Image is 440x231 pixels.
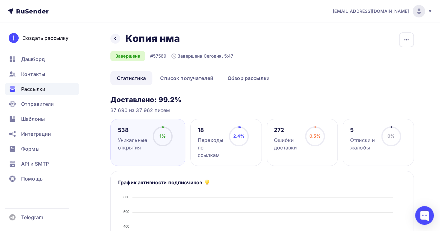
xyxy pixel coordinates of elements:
span: 2.4% [233,133,245,139]
div: 272 [274,126,299,134]
tspan: 600 [123,195,129,199]
h5: График активности подписчиков [118,179,202,186]
tspan: 500 [123,210,129,214]
a: Рассылки [5,83,79,95]
a: Контакты [5,68,79,80]
div: Ошибки доставки [274,136,299,151]
div: 18 [198,126,223,134]
div: 37 690 из 37 962 писем [110,106,414,114]
a: Обзор рассылки [221,71,276,85]
a: [EMAIL_ADDRESS][DOMAIN_NAME] [333,5,433,17]
a: Формы [5,143,79,155]
a: Список получателей [154,71,220,85]
span: Дашборд [21,55,45,63]
span: Помощь [21,175,43,182]
span: 0% [387,133,395,139]
a: Дашборд [5,53,79,65]
div: Завершена Сегодня, 5:47 [171,53,233,59]
span: 0.5% [309,133,321,139]
a: Шаблоны [5,113,79,125]
div: Уникальные открытия [118,136,147,151]
div: Создать рассылку [22,34,68,42]
div: Переходы по ссылкам [198,136,223,159]
tspan: 400 [123,224,129,228]
span: [EMAIL_ADDRESS][DOMAIN_NAME] [333,8,409,14]
span: Интеграции [21,130,51,138]
span: Рассылки [21,85,45,93]
span: API и SMTP [21,160,49,167]
span: Контакты [21,70,45,78]
span: 1% [160,133,166,139]
span: Отправители [21,100,54,108]
a: Отправители [5,98,79,110]
span: Telegram [21,214,43,221]
div: Отписки и жалобы [350,136,376,151]
span: Формы [21,145,39,153]
a: Статистика [110,71,152,85]
h2: Копия нма [125,32,180,45]
div: #57569 [150,53,166,59]
div: 538 [118,126,147,134]
div: Завершена [110,51,145,61]
div: 5 [350,126,376,134]
h3: Доставлено: 99.2% [110,95,414,104]
span: Шаблоны [21,115,45,123]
